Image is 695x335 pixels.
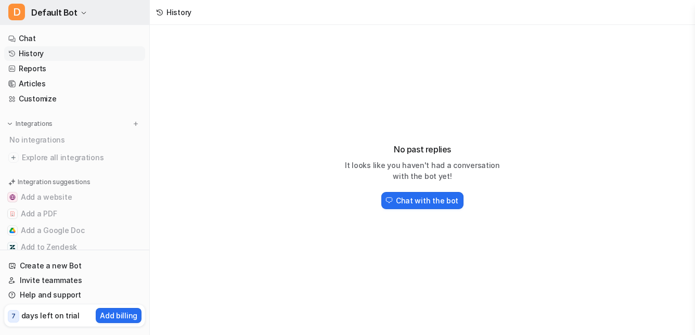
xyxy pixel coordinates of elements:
p: Integration suggestions [18,177,90,187]
button: Add billing [96,308,141,323]
p: Add billing [100,310,137,321]
button: Add a PDFAdd a PDF [4,205,145,222]
a: Articles [4,76,145,91]
img: Add a PDF [9,211,16,217]
button: Add a websiteAdd a website [4,189,145,205]
a: Explore all integrations [4,150,145,165]
p: Integrations [16,120,53,128]
p: days left on trial [21,310,80,321]
div: No integrations [6,131,145,148]
p: 7 [11,312,16,321]
img: expand menu [6,120,14,127]
img: Add a Google Doc [9,227,16,234]
p: It looks like you haven't had a conversation with the bot yet! [339,160,506,182]
img: Add a website [9,194,16,200]
img: explore all integrations [8,152,19,163]
span: Explore all integrations [22,149,141,166]
a: Chat [4,31,145,46]
a: Customize [4,92,145,106]
a: History [4,46,145,61]
button: Add a Google DocAdd a Google Doc [4,222,145,239]
button: Chat with the bot [381,192,464,209]
span: D [8,4,25,20]
img: Add to Zendesk [9,244,16,250]
a: Invite teammates [4,273,145,288]
a: Help and support [4,288,145,302]
a: Reports [4,61,145,76]
div: History [166,7,191,18]
h2: Chat with the bot [396,195,458,206]
a: Create a new Bot [4,259,145,273]
h3: No past replies [339,143,506,156]
button: Integrations [4,119,56,129]
button: Add to ZendeskAdd to Zendesk [4,239,145,255]
span: Default Bot [31,5,78,20]
img: menu_add.svg [132,120,139,127]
